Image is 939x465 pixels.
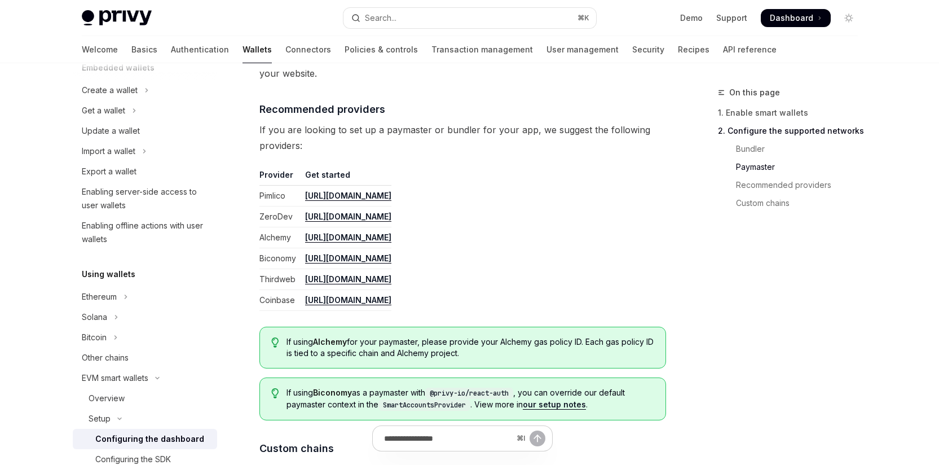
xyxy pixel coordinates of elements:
[82,371,148,385] div: EVM smart wallets
[305,295,391,305] a: [URL][DOMAIN_NAME]
[82,124,140,138] div: Update a wallet
[425,388,513,399] code: @privy-io/react-auth
[82,144,135,158] div: Import a wallet
[305,212,391,222] a: [URL][DOMAIN_NAME]
[305,191,391,201] a: [URL][DOMAIN_NAME]
[82,104,125,117] div: Get a wallet
[82,310,107,324] div: Solana
[718,194,867,212] a: Custom chains
[301,169,391,186] th: Get started
[73,80,217,100] button: Toggle Create a wallet section
[286,387,654,411] span: If using as a paymaster with , you can override our default paymaster context in the . View more ...
[431,36,533,63] a: Transaction management
[259,169,301,186] th: Provider
[305,274,391,284] a: [URL][DOMAIN_NAME]
[313,337,347,346] strong: Alchemy
[82,165,136,178] div: Export a wallet
[313,388,352,397] strong: Biconomy
[243,36,272,63] a: Wallets
[761,9,831,27] a: Dashboard
[73,161,217,182] a: Export a wallet
[82,185,210,212] div: Enabling server-side access to user wallets
[546,36,619,63] a: User management
[577,14,589,23] span: ⌘ K
[718,140,867,158] a: Bundler
[259,122,666,153] span: If you are looking to set up a paymaster or bundler for your app, we suggest the following provid...
[259,102,385,117] span: Recommended providers
[285,36,331,63] a: Connectors
[82,290,117,304] div: Ethereum
[343,8,596,28] button: Open search
[718,158,867,176] a: Paymaster
[82,10,152,26] img: light logo
[73,388,217,409] a: Overview
[271,388,279,398] svg: Tip
[305,232,391,243] a: [URL][DOMAIN_NAME]
[378,400,470,411] code: SmartAccountsProvider
[305,253,391,264] a: [URL][DOMAIN_NAME]
[345,36,418,63] a: Policies & controls
[95,432,204,446] div: Configuring the dashboard
[73,182,217,216] a: Enabling server-side access to user wallets
[678,36,709,63] a: Recipes
[89,412,111,425] div: Setup
[259,207,301,227] td: ZeroDev
[73,368,217,388] button: Toggle EVM smart wallets section
[73,348,217,368] a: Other chains
[82,36,118,63] a: Welcome
[131,36,157,63] a: Basics
[259,290,301,311] td: Coinbase
[82,331,107,344] div: Bitcoin
[530,431,545,446] button: Send message
[286,336,654,359] span: If using for your paymaster, please provide your Alchemy gas policy ID. Each gas policy ID is tie...
[82,351,129,365] div: Other chains
[82,219,210,246] div: Enabling offline actions with user wallets
[523,400,586,410] a: our setup notes
[259,227,301,248] td: Alchemy
[73,216,217,249] a: Enabling offline actions with user wallets
[82,84,138,97] div: Create a wallet
[259,248,301,269] td: Biconomy
[73,327,217,348] button: Toggle Bitcoin section
[271,337,279,348] svg: Tip
[73,287,217,307] button: Toggle Ethereum section
[73,307,217,327] button: Toggle Solana section
[259,186,301,207] td: Pimlico
[680,12,703,24] a: Demo
[718,122,867,140] a: 2. Configure the supported networks
[73,429,217,449] a: Configuring the dashboard
[89,392,125,405] div: Overview
[73,409,217,429] button: Toggle Setup section
[729,86,780,99] span: On this page
[259,269,301,290] td: Thirdweb
[384,426,512,451] input: Ask a question...
[365,11,396,25] div: Search...
[73,141,217,161] button: Toggle Import a wallet section
[770,12,813,24] span: Dashboard
[716,12,747,24] a: Support
[718,176,867,194] a: Recommended providers
[73,100,217,121] button: Toggle Get a wallet section
[718,104,867,122] a: 1. Enable smart wallets
[632,36,664,63] a: Security
[82,267,135,281] h5: Using wallets
[723,36,777,63] a: API reference
[171,36,229,63] a: Authentication
[840,9,858,27] button: Toggle dark mode
[73,121,217,141] a: Update a wallet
